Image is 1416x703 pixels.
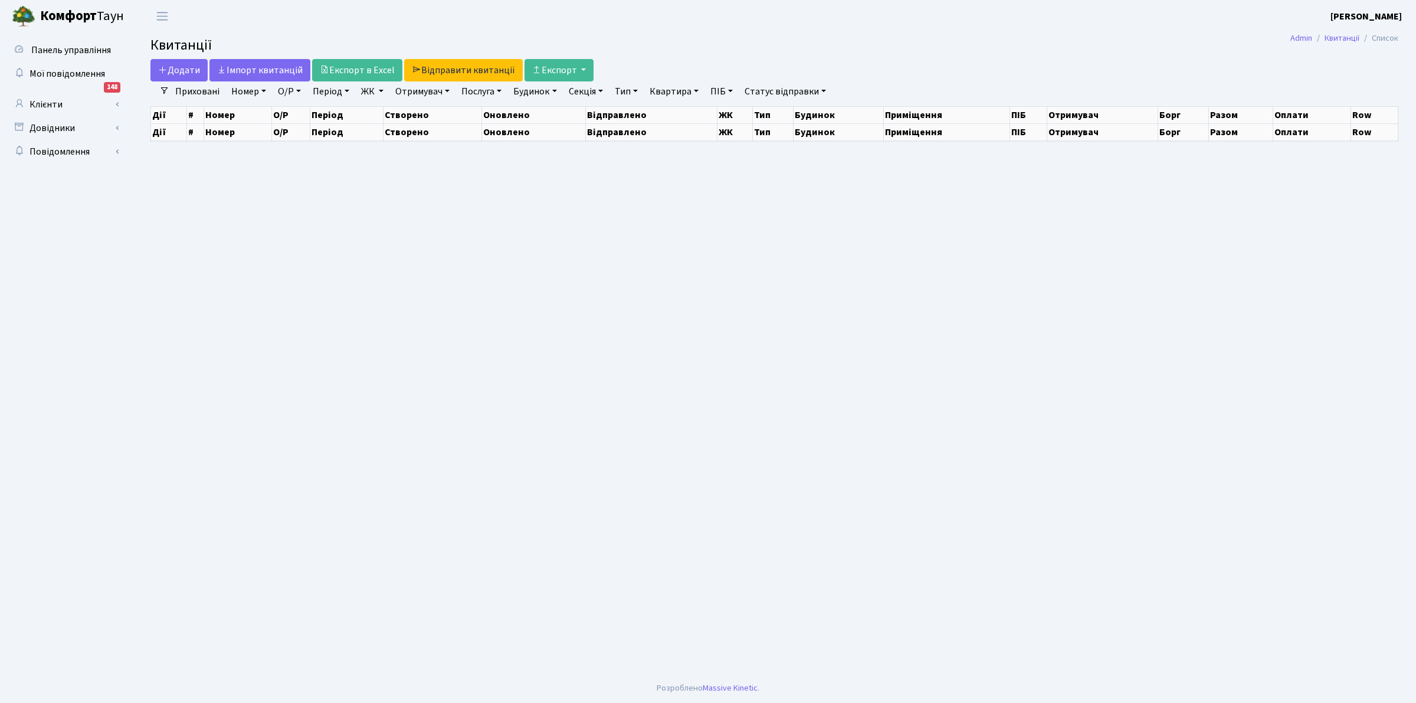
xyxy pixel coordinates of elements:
[6,93,124,116] a: Клієнти
[227,81,271,102] a: Номер
[610,81,643,102] a: Тип
[1351,106,1398,123] th: Row
[312,59,402,81] a: Експорт в Excel
[753,106,794,123] th: Тип
[151,106,187,123] th: Дії
[12,5,35,28] img: logo.png
[1330,10,1402,23] b: [PERSON_NAME]
[6,116,124,140] a: Довідники
[1010,123,1047,140] th: ПІБ
[525,59,594,81] button: Експорт
[186,106,204,123] th: #
[40,6,124,27] span: Таун
[717,106,753,123] th: ЖК
[1330,9,1402,24] a: [PERSON_NAME]
[1359,32,1398,45] li: Список
[158,64,200,77] span: Додати
[717,123,753,140] th: ЖК
[703,682,758,694] a: Massive Kinetic
[509,81,561,102] a: Будинок
[204,123,272,140] th: Номер
[310,123,383,140] th: Період
[794,106,884,123] th: Будинок
[204,106,272,123] th: Номер
[272,123,310,140] th: О/Р
[1290,32,1312,44] a: Admin
[310,106,383,123] th: Період
[1325,32,1359,44] a: Квитанції
[171,81,224,102] a: Приховані
[383,106,482,123] th: Створено
[1273,123,1351,140] th: Оплати
[150,35,212,55] span: Квитанції
[884,123,1010,140] th: Приміщення
[586,123,717,140] th: Відправлено
[1158,106,1209,123] th: Борг
[645,81,703,102] a: Квартира
[586,106,717,123] th: Відправлено
[150,59,208,81] a: Додати
[104,82,120,93] div: 148
[308,81,354,102] a: Період
[1158,123,1209,140] th: Борг
[753,123,794,140] th: Тип
[794,123,884,140] th: Будинок
[272,106,310,123] th: О/Р
[6,38,124,62] a: Панель управління
[6,140,124,164] a: Повідомлення
[383,123,482,140] th: Створено
[1047,123,1158,140] th: Отримувач
[482,123,586,140] th: Оновлено
[482,106,586,123] th: Оновлено
[29,67,105,80] span: Мої повідомлення
[273,81,306,102] a: О/Р
[391,81,454,102] a: Отримувач
[186,123,204,140] th: #
[1273,106,1351,123] th: Оплати
[209,59,310,81] a: Iмпорт квитанцій
[1351,123,1398,140] th: Row
[40,6,97,25] b: Комфорт
[457,81,506,102] a: Послуга
[147,6,177,26] button: Переключити навігацію
[151,123,187,140] th: Дії
[884,106,1010,123] th: Приміщення
[740,81,831,102] a: Статус відправки
[1047,106,1158,123] th: Отримувач
[706,81,737,102] a: ПІБ
[31,44,111,57] span: Панель управління
[657,682,759,695] div: Розроблено .
[356,81,388,102] a: ЖК
[404,59,523,81] a: Відправити квитанції
[1209,123,1273,140] th: Разом
[1010,106,1047,123] th: ПІБ
[6,62,124,86] a: Мої повідомлення148
[564,81,608,102] a: Секція
[1273,26,1416,51] nav: breadcrumb
[1209,106,1273,123] th: Разом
